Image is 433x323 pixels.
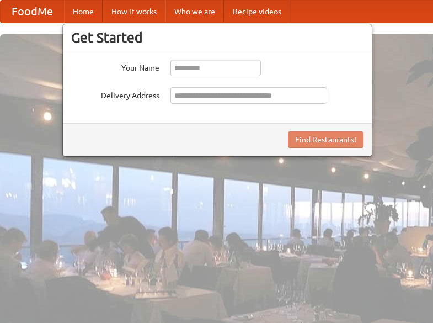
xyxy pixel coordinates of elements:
[165,1,224,23] a: Who we are
[1,1,64,23] a: FoodMe
[71,29,363,46] h3: Get Started
[224,1,290,23] a: Recipe videos
[64,1,103,23] a: Home
[71,87,159,101] label: Delivery Address
[71,60,159,73] label: Your Name
[103,1,165,23] a: How it works
[288,131,363,148] button: Find Restaurants!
